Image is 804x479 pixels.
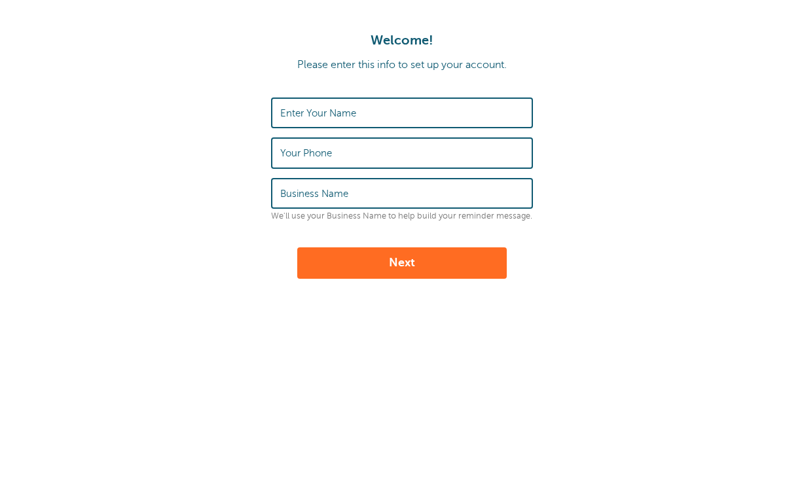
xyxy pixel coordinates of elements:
[13,33,791,48] h1: Welcome!
[280,147,332,159] label: Your Phone
[280,107,356,119] label: Enter Your Name
[280,188,348,200] label: Business Name
[13,59,791,71] p: Please enter this info to set up your account.
[297,247,507,279] button: Next
[271,211,533,221] p: We'll use your Business Name to help build your reminder message.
